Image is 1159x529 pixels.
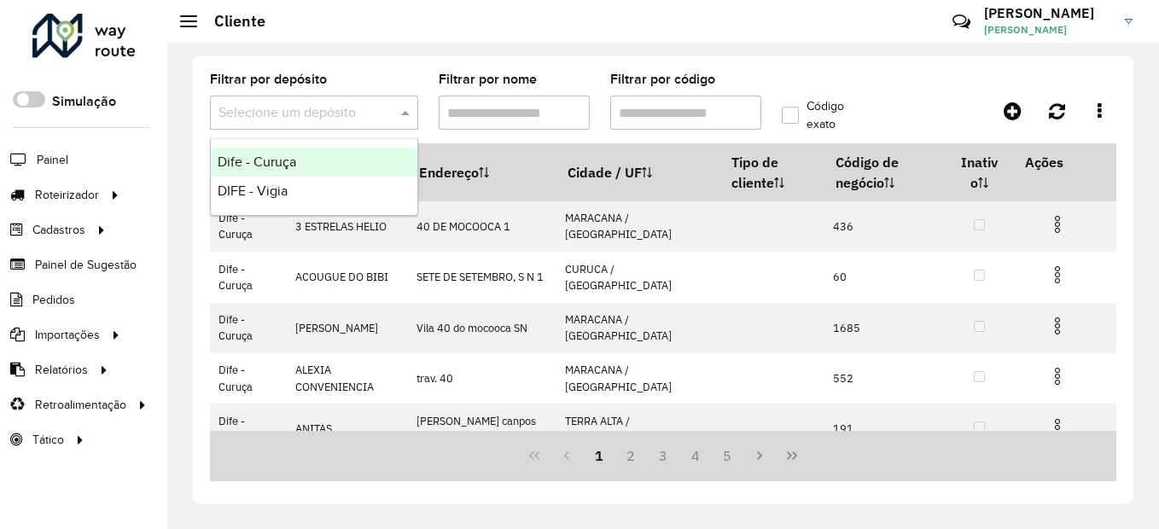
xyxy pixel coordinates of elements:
[647,439,679,472] button: 3
[946,144,1013,201] th: Inativo
[407,201,556,252] td: 40 DE MOCOOCA 1
[824,252,946,302] td: 60
[287,353,408,404] td: ALEXIA CONVENIENCIA
[287,252,408,302] td: ACOUGUE DO BIBI
[218,183,288,198] span: DIFE - Vigia
[210,353,287,404] td: Dife - Curuça
[52,91,116,112] label: Simulação
[556,252,719,302] td: CURUCA / [GEOGRAPHIC_DATA]
[35,361,88,379] span: Relatórios
[776,439,808,472] button: Last Page
[35,256,137,274] span: Painel de Sugestão
[824,201,946,252] td: 436
[210,138,418,216] ng-dropdown-panel: Options list
[943,3,980,40] a: Contato Rápido
[35,396,126,414] span: Retroalimentação
[679,439,712,472] button: 4
[37,151,68,169] span: Painel
[824,353,946,404] td: 552
[407,252,556,302] td: SETE DE SETEMBRO, S N 1
[35,326,100,344] span: Importações
[32,221,85,239] span: Cadastros
[407,144,556,201] th: Endereço
[719,144,824,201] th: Tipo de cliente
[210,69,327,90] label: Filtrar por depósito
[218,154,296,169] span: Dife - Curuça
[32,291,75,309] span: Pedidos
[1013,144,1115,180] th: Ações
[556,144,719,201] th: Cidade / UF
[287,303,408,353] td: [PERSON_NAME]
[556,353,719,404] td: MARACANA / [GEOGRAPHIC_DATA]
[210,404,287,454] td: Dife - Curuça
[439,69,537,90] label: Filtrar por nome
[407,353,556,404] td: trav. 40
[197,12,265,31] h2: Cliente
[614,439,647,472] button: 2
[824,303,946,353] td: 1685
[712,439,744,472] button: 5
[743,439,776,472] button: Next Page
[556,201,719,252] td: MARACANA / [GEOGRAPHIC_DATA]
[556,303,719,353] td: MARACANA / [GEOGRAPHIC_DATA]
[287,201,408,252] td: 3 ESTRELAS HELIO
[824,144,946,201] th: Código de negócio
[556,404,719,454] td: TERRA ALTA / [GEOGRAPHIC_DATA]
[407,404,556,454] td: [PERSON_NAME] canpos 135
[583,439,615,472] button: 1
[407,303,556,353] td: Vila 40 do mocooca SN
[210,303,287,353] td: Dife - Curuça
[782,97,876,133] label: Código exato
[32,431,64,449] span: Tático
[984,22,1112,38] span: [PERSON_NAME]
[35,186,99,204] span: Roteirizador
[210,201,287,252] td: Dife - Curuça
[287,404,408,454] td: ANITAS
[824,404,946,454] td: 191
[610,69,715,90] label: Filtrar por código
[210,252,287,302] td: Dife - Curuça
[984,5,1112,21] h3: [PERSON_NAME]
